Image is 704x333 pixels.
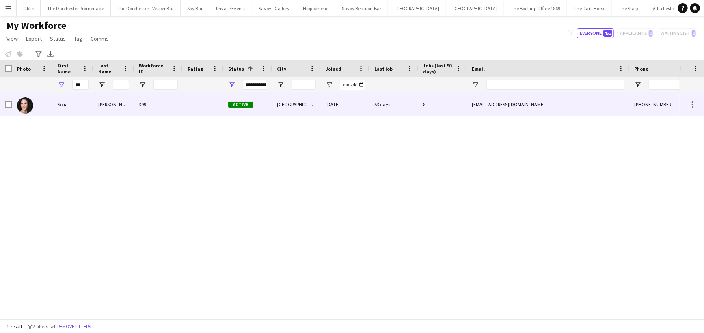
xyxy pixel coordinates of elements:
div: [PERSON_NAME] [93,93,134,116]
button: Spy Bar [181,0,209,16]
span: My Workforce [6,19,66,32]
button: Open Filter Menu [228,81,235,88]
input: Email Filter Input [486,80,624,90]
button: Everyone452 [577,28,614,38]
button: Alba Restaurant [646,0,693,16]
div: 399 [134,93,183,116]
span: Comms [91,35,109,42]
img: Sofia Kirwan-Baez [17,97,33,114]
a: Comms [87,33,112,44]
button: [GEOGRAPHIC_DATA] [388,0,446,16]
span: Email [472,66,485,72]
button: The Dorchester - Vesper Bar [111,0,181,16]
span: 452 [603,30,612,37]
button: Open Filter Menu [58,81,65,88]
button: Open Filter Menu [139,81,146,88]
a: View [3,33,21,44]
button: The Dark Horse [567,0,612,16]
div: 53 days [369,93,418,116]
button: Savoy Beaufort Bar [335,0,388,16]
button: The Dorchester Promenade [41,0,111,16]
a: Status [47,33,69,44]
div: Sofia [53,93,93,116]
a: Export [23,33,45,44]
button: Remove filters [56,322,93,331]
span: Workforce ID [139,62,168,75]
span: Last Name [98,62,119,75]
button: [GEOGRAPHIC_DATA] [446,0,504,16]
button: Oblix [17,0,41,16]
div: 8 [418,93,467,116]
div: [DATE] [321,93,369,116]
button: The Stage [612,0,646,16]
input: Joined Filter Input [340,80,365,90]
span: Jobs (last 90 days) [423,62,452,75]
span: First Name [58,62,79,75]
span: Tag [74,35,82,42]
span: Rating [188,66,203,72]
button: Open Filter Menu [326,81,333,88]
span: Active [228,102,253,108]
button: Savoy - Gallery [252,0,296,16]
button: Private Events [209,0,252,16]
span: Joined [326,66,341,72]
button: Open Filter Menu [634,81,641,88]
input: Workforce ID Filter Input [153,80,178,90]
app-action-btn: Export XLSX [45,49,55,59]
span: 2 filters set [32,323,56,329]
div: [GEOGRAPHIC_DATA] [272,93,321,116]
span: City [277,66,286,72]
span: Status [228,66,244,72]
button: Open Filter Menu [98,81,106,88]
a: Tag [71,33,86,44]
span: Phone [634,66,648,72]
span: View [6,35,18,42]
span: Status [50,35,66,42]
button: Hippodrome [296,0,335,16]
input: First Name Filter Input [72,80,89,90]
span: Export [26,35,42,42]
div: [EMAIL_ADDRESS][DOMAIN_NAME] [467,93,629,116]
input: City Filter Input [292,80,316,90]
span: Photo [17,66,31,72]
button: The Booking Office 1869 [504,0,567,16]
button: Open Filter Menu [472,81,479,88]
app-action-btn: Advanced filters [34,49,43,59]
input: Last Name Filter Input [113,80,129,90]
button: Open Filter Menu [277,81,284,88]
span: Last job [374,66,393,72]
